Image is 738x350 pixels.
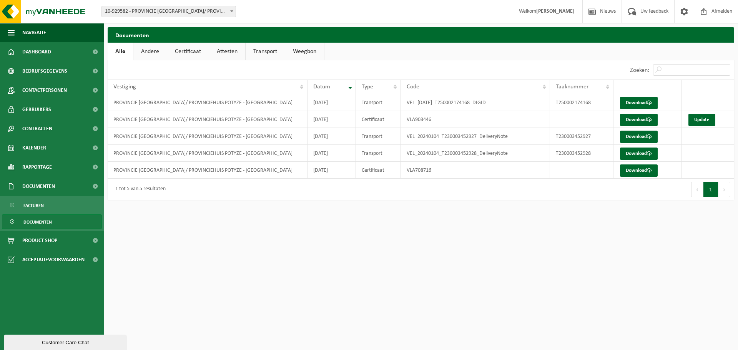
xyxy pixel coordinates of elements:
[22,119,52,138] span: Contracten
[101,6,236,17] span: 10-929582 - PROVINCIE WEST-VLAANDEREN/ PROVINCIEHUIS POTYZE - IEPER
[108,145,307,162] td: PROVINCIE [GEOGRAPHIC_DATA]/ PROVINCIEHUIS POTYZE - [GEOGRAPHIC_DATA]
[307,162,356,179] td: [DATE]
[133,43,167,60] a: Andere
[691,182,703,197] button: Previous
[22,250,85,269] span: Acceptatievoorwaarden
[307,128,356,145] td: [DATE]
[620,97,658,109] a: Download
[22,177,55,196] span: Documenten
[356,94,401,111] td: Transport
[22,23,46,42] span: Navigatie
[108,27,734,42] h2: Documenten
[108,162,307,179] td: PROVINCIE [GEOGRAPHIC_DATA]/ PROVINCIEHUIS POTYZE - [GEOGRAPHIC_DATA]
[23,215,52,229] span: Documenten
[167,43,209,60] a: Certificaat
[111,182,166,196] div: 1 tot 5 van 5 resultaten
[550,145,613,162] td: T230003452928
[307,94,356,111] td: [DATE]
[630,67,649,73] label: Zoeken:
[401,94,550,111] td: VEL_[DATE]_T250002174168_DIGID
[620,164,658,177] a: Download
[22,42,51,61] span: Dashboard
[718,182,730,197] button: Next
[113,84,136,90] span: Vestiging
[688,114,715,126] a: Update
[108,111,307,128] td: PROVINCIE [GEOGRAPHIC_DATA]/ PROVINCIEHUIS POTYZE - [GEOGRAPHIC_DATA]
[2,198,102,212] a: Facturen
[356,162,401,179] td: Certificaat
[285,43,324,60] a: Weegbon
[23,198,44,213] span: Facturen
[108,94,307,111] td: PROVINCIE [GEOGRAPHIC_DATA]/ PROVINCIEHUIS POTYZE - [GEOGRAPHIC_DATA]
[401,128,550,145] td: VEL_20240104_T230003452927_DeliveryNote
[550,94,613,111] td: T250002174168
[536,8,575,14] strong: [PERSON_NAME]
[22,81,67,100] span: Contactpersonen
[209,43,245,60] a: Attesten
[550,128,613,145] td: T230003452927
[356,145,401,162] td: Transport
[401,111,550,128] td: VLA903446
[313,84,330,90] span: Datum
[356,111,401,128] td: Certificaat
[22,138,46,158] span: Kalender
[4,333,128,350] iframe: chat widget
[108,43,133,60] a: Alle
[102,6,236,17] span: 10-929582 - PROVINCIE WEST-VLAANDEREN/ PROVINCIEHUIS POTYZE - IEPER
[22,100,51,119] span: Gebruikers
[620,114,658,126] a: Download
[108,128,307,145] td: PROVINCIE [GEOGRAPHIC_DATA]/ PROVINCIEHUIS POTYZE - [GEOGRAPHIC_DATA]
[307,145,356,162] td: [DATE]
[22,158,52,177] span: Rapportage
[407,84,419,90] span: Code
[22,231,57,250] span: Product Shop
[356,128,401,145] td: Transport
[556,84,589,90] span: Taaknummer
[362,84,373,90] span: Type
[22,61,67,81] span: Bedrijfsgegevens
[307,111,356,128] td: [DATE]
[401,162,550,179] td: VLA708716
[620,131,658,143] a: Download
[246,43,285,60] a: Transport
[703,182,718,197] button: 1
[620,148,658,160] a: Download
[2,214,102,229] a: Documenten
[401,145,550,162] td: VEL_20240104_T230003452928_DeliveryNote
